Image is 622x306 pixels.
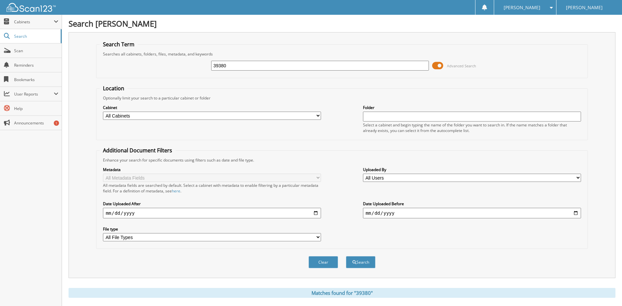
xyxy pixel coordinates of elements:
[100,95,584,101] div: Optionally limit your search to a particular cabinet or folder
[363,208,581,218] input: end
[14,33,57,39] span: Search
[363,201,581,207] label: Date Uploaded Before
[54,120,59,126] div: 1
[100,147,175,154] legend: Additional Document Filters
[14,62,58,68] span: Reminders
[103,183,321,194] div: All metadata fields are searched by default. Select a cabinet with metadata to enable filtering b...
[363,105,581,110] label: Folder
[363,122,581,133] div: Select a cabinet and begin typing the name of the folder you want to search in. If the name match...
[447,63,476,68] span: Advanced Search
[103,167,321,172] label: Metadata
[103,226,321,232] label: File type
[100,157,584,163] div: Enhance your search for specific documents using filters such as date and file type.
[14,120,58,126] span: Announcements
[346,256,375,268] button: Search
[14,19,54,25] span: Cabinets
[100,51,584,57] div: Searches all cabinets, folders, files, metadata, and keywords
[566,6,603,10] span: [PERSON_NAME]
[69,288,615,298] div: Matches found for "39380"
[69,18,615,29] h1: Search [PERSON_NAME]
[14,77,58,82] span: Bookmarks
[363,167,581,172] label: Uploaded By
[14,48,58,54] span: Scan
[103,105,321,110] label: Cabinet
[103,201,321,207] label: Date Uploaded After
[100,41,138,48] legend: Search Term
[103,208,321,218] input: start
[100,85,128,92] legend: Location
[7,3,56,12] img: scan123-logo-white.svg
[14,106,58,111] span: Help
[309,256,338,268] button: Clear
[172,188,180,194] a: here
[504,6,540,10] span: [PERSON_NAME]
[14,91,54,97] span: User Reports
